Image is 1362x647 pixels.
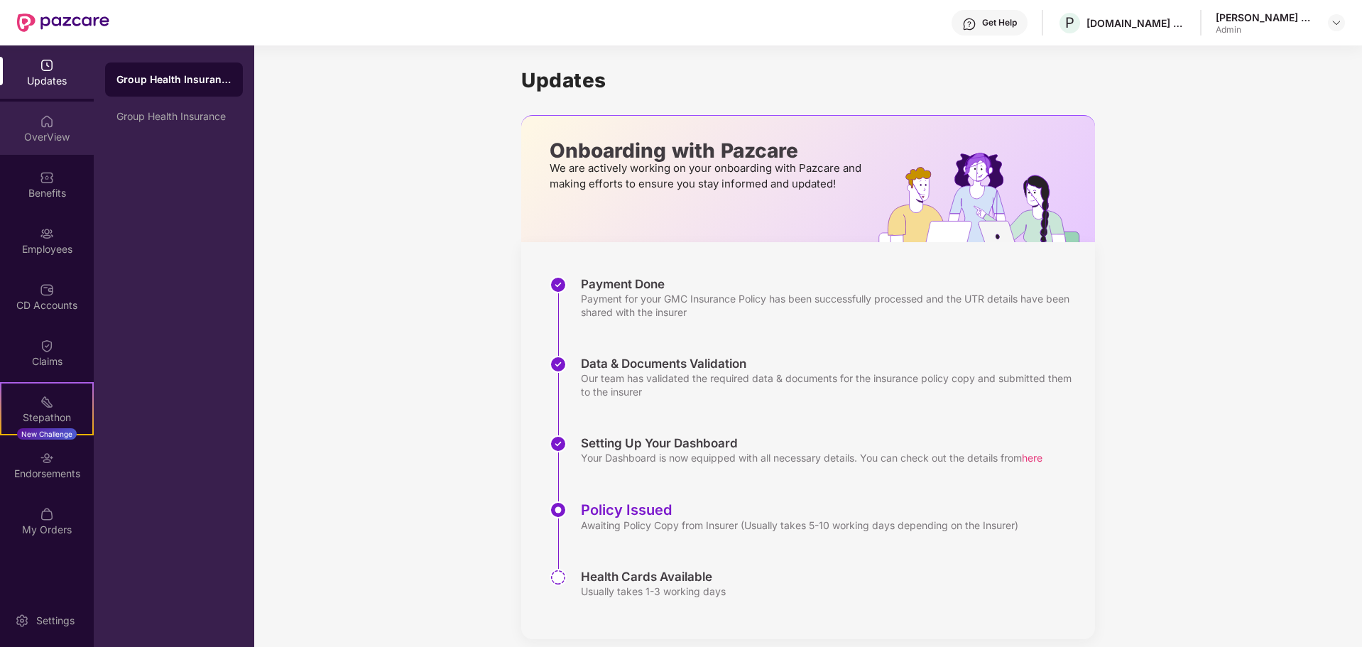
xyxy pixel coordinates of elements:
[581,451,1042,464] div: Your Dashboard is now equipped with all necessary details. You can check out the details from
[581,371,1081,398] div: Our team has validated the required data & documents for the insurance policy copy and submitted ...
[40,170,54,185] img: svg+xml;base64,PHN2ZyBpZD0iQmVuZWZpdHMiIHhtbG5zPSJodHRwOi8vd3d3LnczLm9yZy8yMDAwL3N2ZyIgd2lkdGg9Ij...
[1,411,92,425] div: Stepathon
[550,161,866,192] p: We are actively working on your onboarding with Pazcare and making efforts to ensure you stay inf...
[32,614,79,628] div: Settings
[962,17,976,31] img: svg+xml;base64,PHN2ZyBpZD0iSGVscC0zMngzMiIgeG1sbnM9Imh0dHA6Ly93d3cudzMub3JnLzIwMDAvc3ZnIiB3aWR0aD...
[550,144,866,157] p: Onboarding with Pazcare
[40,114,54,129] img: svg+xml;base64,PHN2ZyBpZD0iSG9tZSIgeG1sbnM9Imh0dHA6Ly93d3cudzMub3JnLzIwMDAvc3ZnIiB3aWR0aD0iMjAiIG...
[40,451,54,465] img: svg+xml;base64,PHN2ZyBpZD0iRW5kb3JzZW1lbnRzIiB4bWxucz0iaHR0cDovL3d3dy53My5vcmcvMjAwMC9zdmciIHdpZH...
[550,435,567,452] img: svg+xml;base64,PHN2ZyBpZD0iU3RlcC1Eb25lLTMyeDMyIiB4bWxucz0iaHR0cDovL3d3dy53My5vcmcvMjAwMC9zdmciIH...
[521,68,1095,92] h1: Updates
[878,153,1095,242] img: hrOnboarding
[581,435,1042,451] div: Setting Up Your Dashboard
[581,292,1081,319] div: Payment for your GMC Insurance Policy has been successfully processed and the UTR details have be...
[40,227,54,241] img: svg+xml;base64,PHN2ZyBpZD0iRW1wbG95ZWVzIiB4bWxucz0iaHR0cDovL3d3dy53My5vcmcvMjAwMC9zdmciIHdpZHRoPS...
[40,395,54,409] img: svg+xml;base64,PHN2ZyB4bWxucz0iaHR0cDovL3d3dy53My5vcmcvMjAwMC9zdmciIHdpZHRoPSIyMSIgaGVpZ2h0PSIyMC...
[40,58,54,72] img: svg+xml;base64,PHN2ZyBpZD0iVXBkYXRlZCIgeG1sbnM9Imh0dHA6Ly93d3cudzMub3JnLzIwMDAvc3ZnIiB3aWR0aD0iMj...
[116,111,231,122] div: Group Health Insurance
[17,13,109,32] img: New Pazcare Logo
[581,501,1018,518] div: Policy Issued
[1086,16,1186,30] div: [DOMAIN_NAME] PRIVATE LIMITED
[40,283,54,297] img: svg+xml;base64,PHN2ZyBpZD0iQ0RfQWNjb3VudHMiIGRhdGEtbmFtZT0iQ0QgQWNjb3VudHMiIHhtbG5zPSJodHRwOi8vd3...
[15,614,29,628] img: svg+xml;base64,PHN2ZyBpZD0iU2V0dGluZy0yMHgyMCIgeG1sbnM9Imh0dHA6Ly93d3cudzMub3JnLzIwMDAvc3ZnIiB3aW...
[581,276,1081,292] div: Payment Done
[40,339,54,353] img: svg+xml;base64,PHN2ZyBpZD0iQ2xhaW0iIHhtbG5zPSJodHRwOi8vd3d3LnczLm9yZy8yMDAwL3N2ZyIgd2lkdGg9IjIwIi...
[581,569,726,585] div: Health Cards Available
[581,356,1081,371] div: Data & Documents Validation
[550,356,567,373] img: svg+xml;base64,PHN2ZyBpZD0iU3RlcC1Eb25lLTMyeDMyIiB4bWxucz0iaHR0cDovL3d3dy53My5vcmcvMjAwMC9zdmciIH...
[550,276,567,293] img: svg+xml;base64,PHN2ZyBpZD0iU3RlcC1Eb25lLTMyeDMyIiB4bWxucz0iaHR0cDovL3d3dy53My5vcmcvMjAwMC9zdmciIH...
[116,72,231,87] div: Group Health Insurance
[550,501,567,518] img: svg+xml;base64,PHN2ZyBpZD0iU3RlcC1BY3RpdmUtMzJ4MzIiIHhtbG5zPSJodHRwOi8vd3d3LnczLm9yZy8yMDAwL3N2Zy...
[1022,452,1042,464] span: here
[17,428,77,440] div: New Challenge
[1065,14,1074,31] span: P
[581,518,1018,532] div: Awaiting Policy Copy from Insurer (Usually takes 5-10 working days depending on the Insurer)
[982,17,1017,28] div: Get Help
[1216,11,1315,24] div: [PERSON_NAME] Safeeruddin [PERSON_NAME]
[581,585,726,598] div: Usually takes 1-3 working days
[1216,24,1315,36] div: Admin
[550,569,567,586] img: svg+xml;base64,PHN2ZyBpZD0iU3RlcC1QZW5kaW5nLTMyeDMyIiB4bWxucz0iaHR0cDovL3d3dy53My5vcmcvMjAwMC9zdm...
[1331,17,1342,28] img: svg+xml;base64,PHN2ZyBpZD0iRHJvcGRvd24tMzJ4MzIiIHhtbG5zPSJodHRwOi8vd3d3LnczLm9yZy8yMDAwL3N2ZyIgd2...
[40,507,54,521] img: svg+xml;base64,PHN2ZyBpZD0iTXlfT3JkZXJzIiBkYXRhLW5hbWU9Ik15IE9yZGVycyIgeG1sbnM9Imh0dHA6Ly93d3cudz...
